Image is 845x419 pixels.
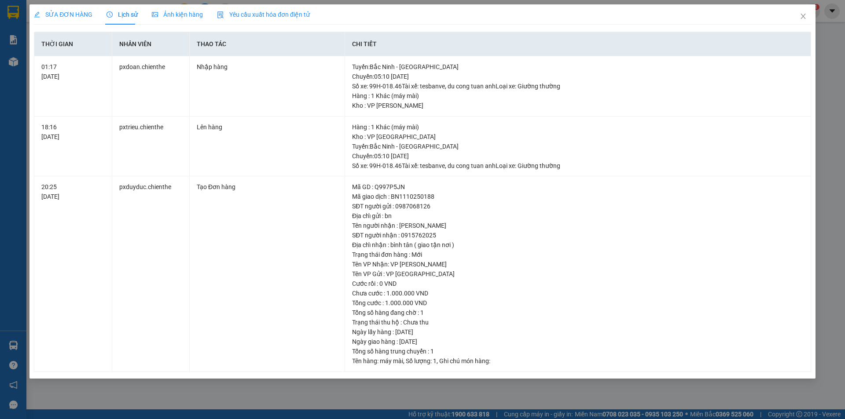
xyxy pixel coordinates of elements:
div: Tuyến : Bắc Ninh - [GEOGRAPHIC_DATA] Chuyến: 05:10 [DATE] Số xe: 99H-018.46 Tài xế: tesbanve, du ... [352,62,804,91]
div: Lên hàng [197,122,338,132]
div: Địa chỉ nhận : bình tân ( giao tận nơi ) [352,240,804,250]
button: Close [791,4,816,29]
img: icon [217,11,224,18]
div: Ngày giao hàng : [DATE] [352,337,804,346]
th: Thao tác [190,32,345,56]
div: Tên người nhận : [PERSON_NAME] [352,221,804,230]
td: pxdoan.chienthe [112,56,190,117]
span: máy mài [380,357,403,364]
div: Cước rồi : 0 VND [352,279,804,288]
div: SĐT người gửi : 0987068126 [352,201,804,211]
td: pxduyduc.chienthe [112,176,190,372]
div: 18:16 [DATE] [41,122,104,142]
th: Thời gian [34,32,112,56]
div: Tổng số hàng trung chuyển : 1 [352,346,804,356]
span: 1 [433,357,437,364]
span: close [800,13,807,20]
span: picture [152,11,158,18]
td: pxtrieu.chienthe [112,117,190,177]
div: 01:17 [DATE] [41,62,104,81]
div: Mã giao dịch : BN1110250188 [352,192,804,201]
div: SĐT người nhận : 0915762025 [352,230,804,240]
div: Tên VP Nhận: VP [PERSON_NAME] [352,259,804,269]
div: 20:25 [DATE] [41,182,104,201]
div: Tên hàng: , Số lượng: , Ghi chú món hàng: [352,356,804,366]
th: Nhân viên [112,32,190,56]
th: Chi tiết [345,32,811,56]
div: Hàng : 1 Khác (máy mài) [352,122,804,132]
div: Tạo Đơn hàng [197,182,338,192]
span: edit [34,11,40,18]
div: Tổng số hàng đang chờ : 1 [352,308,804,317]
div: Hàng : 1 Khác (máy mài) [352,91,804,101]
div: Tuyến : Bắc Ninh - [GEOGRAPHIC_DATA] Chuyến: 05:10 [DATE] Số xe: 99H-018.46 Tài xế: tesbanve, du ... [352,142,804,171]
span: clock-circle [107,11,113,18]
div: Trạng thái đơn hàng : Mới [352,250,804,259]
div: Trạng thái thu hộ : Chưa thu [352,317,804,327]
span: Ảnh kiện hàng [152,11,203,18]
div: Chưa cước : 1.000.000 VND [352,288,804,298]
div: Kho : VP [GEOGRAPHIC_DATA] [352,132,804,142]
div: Tổng cước : 1.000.000 VND [352,298,804,308]
div: Nhập hàng [197,62,338,72]
div: Kho : VP [PERSON_NAME] [352,101,804,110]
div: Tên VP Gửi : VP [GEOGRAPHIC_DATA] [352,269,804,279]
span: Yêu cầu xuất hóa đơn điện tử [217,11,310,18]
span: SỬA ĐƠN HÀNG [34,11,92,18]
div: Ngày lấy hàng : [DATE] [352,327,804,337]
div: Địa chỉ gửi : bn [352,211,804,221]
span: Lịch sử [107,11,138,18]
div: Mã GD : Q997P5JN [352,182,804,192]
